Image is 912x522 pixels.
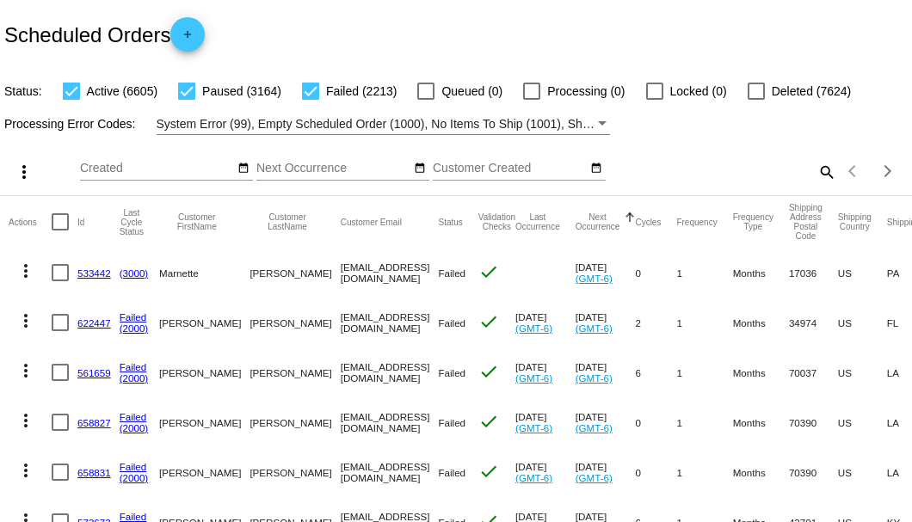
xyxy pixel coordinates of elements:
mat-cell: 1 [676,248,732,298]
a: (GMT-6) [576,422,613,433]
mat-cell: [DATE] [576,397,636,447]
mat-icon: check [478,311,499,332]
mat-cell: [DATE] [515,447,576,497]
a: 622447 [77,317,111,329]
a: (GMT-6) [515,422,552,433]
button: Change sorting for ShippingCountry [838,212,872,231]
mat-icon: more_vert [14,162,34,182]
mat-cell: [PERSON_NAME] [159,347,250,397]
button: Previous page [836,154,871,188]
mat-cell: 1 [676,397,732,447]
button: Change sorting for FrequencyType [733,212,773,231]
span: Failed [438,317,465,329]
mat-cell: [EMAIL_ADDRESS][DOMAIN_NAME] [341,397,439,447]
mat-icon: date_range [414,162,426,175]
mat-icon: search [816,158,836,185]
a: (GMT-6) [576,273,613,284]
h2: Scheduled Orders [4,17,205,52]
button: Change sorting for CustomerEmail [341,217,402,227]
mat-cell: 6 [635,347,676,397]
button: Change sorting for NextOccurrenceUtc [576,212,620,231]
mat-cell: [DATE] [515,298,576,347]
a: (2000) [120,322,149,334]
mat-cell: [PERSON_NAME] [250,397,340,447]
button: Change sorting for LastOccurrenceUtc [515,212,560,231]
a: (GMT-6) [515,472,552,483]
button: Change sorting for ShippingPostcode [789,203,823,241]
span: Failed [438,267,465,279]
mat-cell: Months [733,397,789,447]
mat-cell: [PERSON_NAME] [159,298,250,347]
mat-cell: 70390 [789,397,838,447]
a: (3000) [120,267,149,279]
button: Change sorting for LastProcessingCycleId [120,208,144,236]
a: Failed [120,411,147,422]
a: (2000) [120,422,149,433]
a: Failed [120,461,147,472]
mat-cell: [PERSON_NAME] [159,397,250,447]
a: (GMT-6) [515,372,552,384]
input: Customer Created [433,162,588,175]
button: Change sorting for Cycles [635,217,661,227]
mat-icon: date_range [590,162,602,175]
a: (GMT-6) [576,472,613,483]
span: Failed [438,467,465,478]
a: (GMT-6) [515,322,552,334]
mat-cell: US [838,397,887,447]
input: Created [80,162,235,175]
mat-cell: 17036 [789,248,838,298]
mat-cell: US [838,447,887,497]
a: 533442 [77,267,111,279]
mat-cell: 0 [635,248,676,298]
mat-cell: US [838,248,887,298]
mat-cell: [DATE] [515,347,576,397]
a: (2000) [120,472,149,483]
a: (GMT-6) [576,322,613,334]
mat-icon: more_vert [15,261,36,281]
mat-cell: [DATE] [576,347,636,397]
input: Next Occurrence [256,162,411,175]
a: Failed [120,361,147,372]
mat-icon: date_range [237,162,250,175]
mat-cell: [PERSON_NAME] [250,298,340,347]
mat-icon: check [478,411,499,432]
mat-cell: US [838,347,887,397]
mat-cell: [EMAIL_ADDRESS][DOMAIN_NAME] [341,447,439,497]
mat-icon: more_vert [15,310,36,331]
mat-icon: more_vert [15,410,36,431]
mat-cell: 70037 [789,347,838,397]
span: Locked (0) [670,81,727,101]
button: Change sorting for CustomerLastName [250,212,324,231]
mat-icon: check [478,361,499,382]
span: Queued (0) [441,81,502,101]
mat-cell: 70390 [789,447,838,497]
mat-cell: Months [733,347,789,397]
mat-cell: [EMAIL_ADDRESS][DOMAIN_NAME] [341,298,439,347]
span: Failed [438,367,465,378]
mat-icon: check [478,461,499,482]
button: Change sorting for Id [77,217,84,227]
mat-cell: [EMAIL_ADDRESS][DOMAIN_NAME] [341,248,439,298]
mat-cell: [DATE] [576,447,636,497]
span: Failed [438,417,465,428]
mat-cell: 34974 [789,298,838,347]
a: 658827 [77,417,111,428]
mat-cell: 1 [676,298,732,347]
mat-icon: add [177,28,198,49]
button: Change sorting for CustomerFirstName [159,212,234,231]
mat-cell: Months [733,248,789,298]
mat-icon: check [478,261,499,282]
mat-cell: 0 [635,447,676,497]
mat-cell: [DATE] [515,397,576,447]
span: Status: [4,84,42,98]
mat-cell: [PERSON_NAME] [250,447,340,497]
mat-select: Filter by Processing Error Codes [157,114,611,135]
mat-cell: Months [733,447,789,497]
mat-cell: [PERSON_NAME] [250,248,340,298]
a: 658831 [77,467,111,478]
mat-icon: more_vert [15,460,36,481]
span: Processing (0) [547,81,625,101]
mat-header-cell: Actions [9,196,52,248]
mat-cell: Months [733,298,789,347]
mat-header-cell: Validation Checks [478,196,515,248]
